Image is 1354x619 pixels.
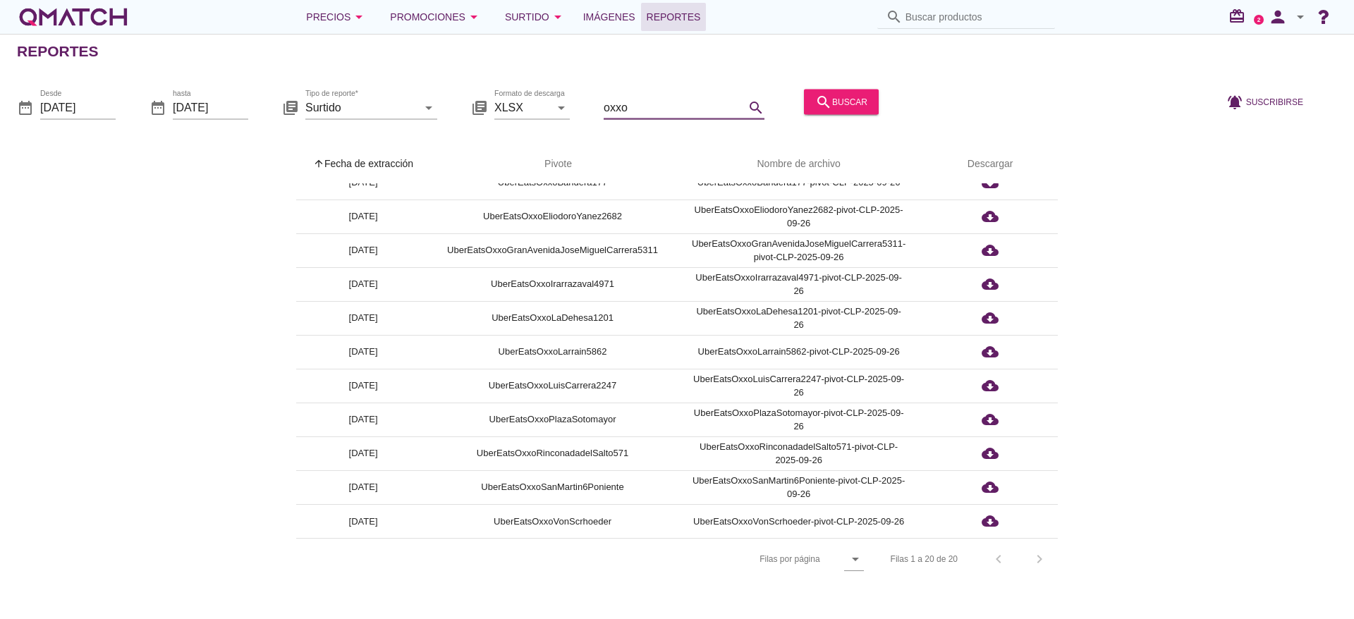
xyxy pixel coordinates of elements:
[804,89,879,114] button: buscar
[847,551,864,568] i: arrow_drop_down
[296,267,430,301] td: [DATE]
[675,504,922,538] td: UberEatsOxxoVonScrhoeder-pivot-CLP-2025-09-26
[675,369,922,403] td: UberEatsOxxoLuisCarrera2247-pivot-CLP-2025-09-26
[173,96,248,118] input: hasta
[618,539,863,580] div: Filas por página
[982,445,999,462] i: cloud_download
[982,343,999,360] i: cloud_download
[296,470,430,504] td: [DATE]
[1228,8,1251,25] i: redeem
[296,145,430,184] th: Fecha de extracción: Sorted ascending. Activate to sort descending.
[420,99,437,116] i: arrow_drop_down
[465,8,482,25] i: arrow_drop_down
[430,335,675,369] td: UberEatsOxxoLarrain5862
[296,436,430,470] td: [DATE]
[430,369,675,403] td: UberEatsOxxoLuisCarrera2247
[296,200,430,233] td: [DATE]
[891,553,958,565] div: Filas 1 a 20 de 20
[379,3,494,31] button: Promociones
[748,99,764,116] i: search
[675,145,922,184] th: Nombre de archivo: Not sorted.
[430,301,675,335] td: UberEatsOxxoLaDehesa1201
[553,99,570,116] i: arrow_drop_down
[17,40,99,63] h2: Reportes
[150,99,166,116] i: date_range
[675,200,922,233] td: UberEatsOxxoEliodoroYanez2682-pivot-CLP-2025-09-26
[296,301,430,335] td: [DATE]
[430,233,675,267] td: UberEatsOxxoGranAvenidaJoseMiguelCarrera5311
[675,233,922,267] td: UberEatsOxxoGranAvenidaJoseMiguelCarrera5311-pivot-CLP-2025-09-26
[430,436,675,470] td: UberEatsOxxoRinconadadelSalto571
[982,513,999,529] i: cloud_download
[578,3,641,31] a: Imágenes
[1246,95,1303,108] span: Suscribirse
[17,99,34,116] i: date_range
[1226,93,1246,110] i: notifications_active
[982,479,999,496] i: cloud_download
[313,158,324,169] i: arrow_upward
[922,145,1058,184] th: Descargar: Not sorted.
[1257,16,1261,23] text: 2
[982,242,999,259] i: cloud_download
[296,335,430,369] td: [DATE]
[905,6,1047,28] input: Buscar productos
[982,276,999,293] i: cloud_download
[815,93,867,110] div: buscar
[604,96,745,118] input: Filtrar por texto
[1264,7,1292,27] i: person
[296,233,430,267] td: [DATE]
[647,8,701,25] span: Reportes
[430,200,675,233] td: UberEatsOxxoEliodoroYanez2682
[1254,15,1264,25] a: 2
[982,377,999,394] i: cloud_download
[675,267,922,301] td: UberEatsOxxoIrarrazaval4971-pivot-CLP-2025-09-26
[296,403,430,436] td: [DATE]
[886,8,903,25] i: search
[982,411,999,428] i: cloud_download
[549,8,566,25] i: arrow_drop_down
[982,208,999,225] i: cloud_download
[430,267,675,301] td: UberEatsOxxoIrarrazaval4971
[1292,8,1309,25] i: arrow_drop_down
[350,8,367,25] i: arrow_drop_down
[40,96,116,118] input: Desde
[306,8,367,25] div: Precios
[296,369,430,403] td: [DATE]
[982,309,999,326] i: cloud_download
[494,96,550,118] input: Formato de descarga
[17,3,130,31] a: white-qmatch-logo
[505,8,566,25] div: Surtido
[675,436,922,470] td: UberEatsOxxoRinconadadelSalto571-pivot-CLP-2025-09-26
[1215,89,1315,114] button: Suscribirse
[641,3,707,31] a: Reportes
[282,99,299,116] i: library_books
[430,470,675,504] td: UberEatsOxxoSanMartin6Poniente
[675,470,922,504] td: UberEatsOxxoSanMartin6Poniente-pivot-CLP-2025-09-26
[583,8,635,25] span: Imágenes
[494,3,578,31] button: Surtido
[390,8,482,25] div: Promociones
[430,504,675,538] td: UberEatsOxxoVonScrhoeder
[430,403,675,436] td: UberEatsOxxoPlazaSotomayor
[675,403,922,436] td: UberEatsOxxoPlazaSotomayor-pivot-CLP-2025-09-26
[675,335,922,369] td: UberEatsOxxoLarrain5862-pivot-CLP-2025-09-26
[815,93,832,110] i: search
[295,3,379,31] button: Precios
[675,301,922,335] td: UberEatsOxxoLaDehesa1201-pivot-CLP-2025-09-26
[471,99,488,116] i: library_books
[430,145,675,184] th: Pivote: Not sorted. Activate to sort ascending.
[296,504,430,538] td: [DATE]
[305,96,417,118] input: Tipo de reporte*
